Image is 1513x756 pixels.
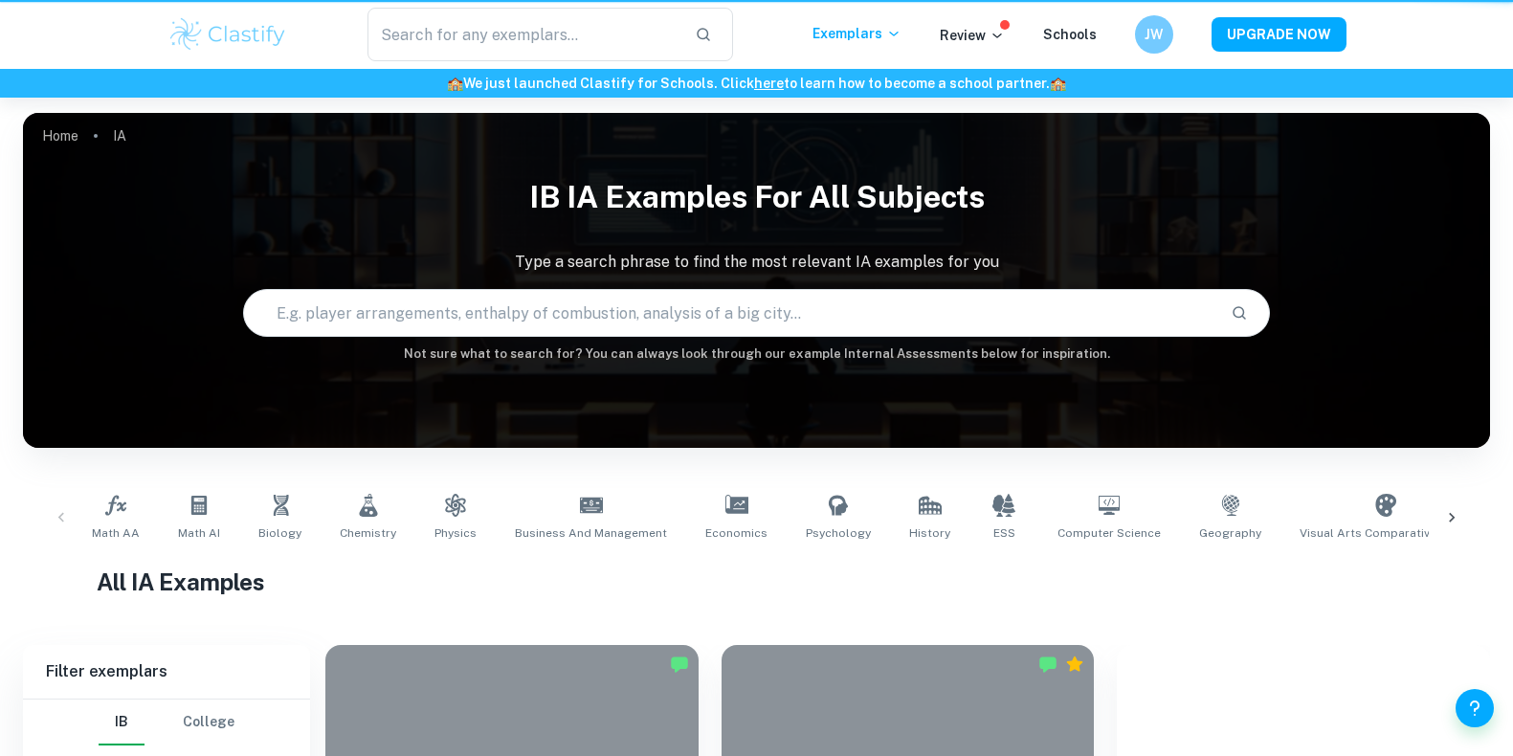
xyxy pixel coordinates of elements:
[1223,297,1256,329] button: Search
[670,655,689,674] img: Marked
[806,524,871,542] span: Psychology
[754,76,784,91] a: here
[258,524,301,542] span: Biology
[42,122,78,149] a: Home
[244,286,1215,340] input: E.g. player arrangements, enthalpy of combustion, analysis of a big city...
[1456,689,1494,727] button: Help and Feedback
[1038,655,1057,674] img: Marked
[23,167,1490,228] h1: IB IA examples for all subjects
[92,524,140,542] span: Math AA
[1143,24,1165,45] h6: JW
[183,700,234,745] button: College
[97,565,1417,599] h1: All IA Examples
[99,700,234,745] div: Filter type choice
[23,645,310,699] h6: Filter exemplars
[4,73,1509,94] h6: We just launched Clastify for Schools. Click to learn how to become a school partner.
[909,524,950,542] span: History
[1199,524,1261,542] span: Geography
[23,251,1490,274] p: Type a search phrase to find the most relevant IA examples for you
[99,700,145,745] button: IB
[1212,17,1346,52] button: UPGRADE NOW
[1065,655,1084,674] div: Premium
[1043,27,1097,42] a: Schools
[167,15,289,54] img: Clastify logo
[178,524,220,542] span: Math AI
[705,524,768,542] span: Economics
[1135,15,1173,54] button: JW
[367,8,680,61] input: Search for any exemplars...
[1057,524,1161,542] span: Computer Science
[940,25,1005,46] p: Review
[1050,76,1066,91] span: 🏫
[1300,524,1472,542] span: Visual Arts Comparative Study
[340,524,396,542] span: Chemistry
[434,524,477,542] span: Physics
[812,23,901,44] p: Exemplars
[515,524,667,542] span: Business and Management
[23,345,1490,364] h6: Not sure what to search for? You can always look through our example Internal Assessments below f...
[993,524,1015,542] span: ESS
[447,76,463,91] span: 🏫
[113,125,126,146] p: IA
